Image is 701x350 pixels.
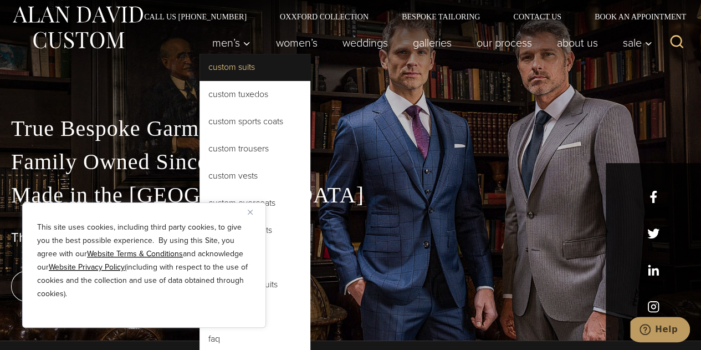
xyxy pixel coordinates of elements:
[87,248,183,260] a: Website Terms & Conditions
[263,32,330,54] a: Women’s
[199,135,310,162] a: Custom Trousers
[127,13,263,21] a: Call Us [PHONE_NUMBER]
[11,112,690,212] p: True Bespoke Garments Family Owned Since [DATE] Made in the [GEOGRAPHIC_DATA]
[199,32,658,54] nav: Primary Navigation
[464,32,544,54] a: Our Process
[663,29,690,56] button: View Search Form
[127,13,690,21] nav: Secondary Navigation
[610,32,658,54] button: Sale sub menu toggle
[248,210,253,215] img: Close
[11,271,166,302] a: book an appointment
[11,3,144,52] img: Alan David Custom
[37,221,251,301] p: This site uses cookies, including third party cookies, to give you the best possible experience. ...
[199,54,310,80] a: Custom Suits
[248,205,261,219] button: Close
[497,13,578,21] a: Contact Us
[330,32,400,54] a: weddings
[49,261,125,273] a: Website Privacy Policy
[199,81,310,108] a: Custom Tuxedos
[578,13,690,21] a: Book an Appointment
[199,32,263,54] button: Child menu of Men’s
[544,32,610,54] a: About Us
[400,32,464,54] a: Galleries
[385,13,497,21] a: Bespoke Tailoring
[199,190,310,216] a: Custom Overcoats
[630,317,690,344] iframe: Opens a widget where you can chat to one of our agents
[199,163,310,189] a: Custom Vests
[199,108,310,135] a: Custom Sports Coats
[11,230,690,246] h1: The Best Custom Suits NYC Has to Offer
[263,13,385,21] a: Oxxford Collection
